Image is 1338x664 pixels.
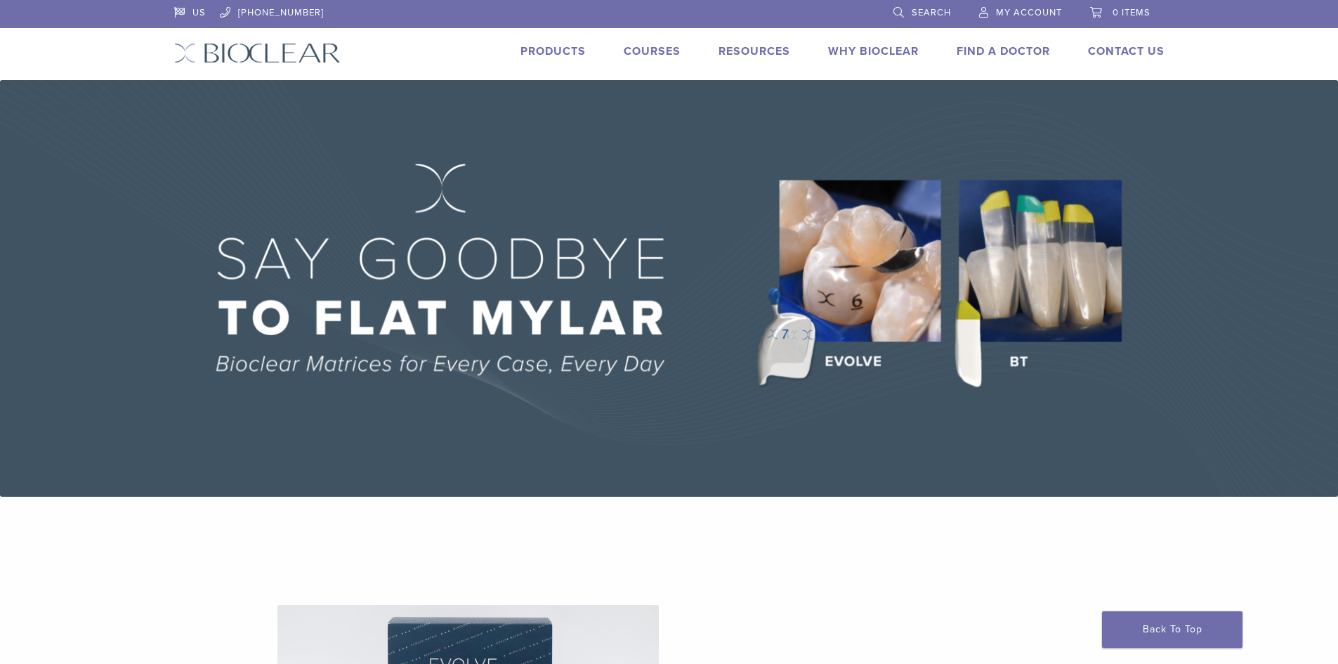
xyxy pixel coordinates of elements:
[719,44,790,58] a: Resources
[957,44,1050,58] a: Find A Doctor
[1102,611,1242,648] a: Back To Top
[174,43,341,63] img: Bioclear
[828,44,919,58] a: Why Bioclear
[1088,44,1165,58] a: Contact Us
[1113,7,1150,18] span: 0 items
[520,44,586,58] a: Products
[624,44,681,58] a: Courses
[996,7,1062,18] span: My Account
[912,7,951,18] span: Search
